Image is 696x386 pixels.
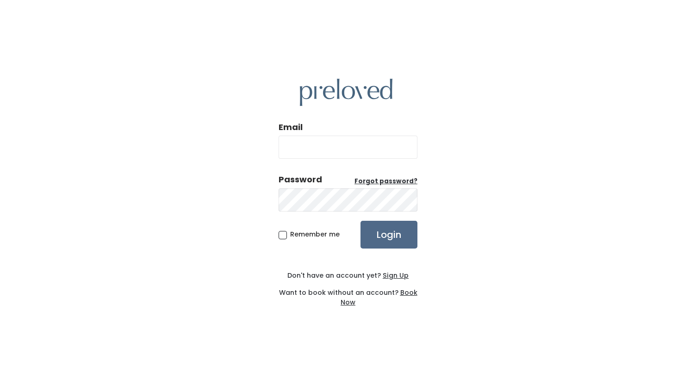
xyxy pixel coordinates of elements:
[360,221,417,249] input: Login
[279,271,417,280] div: Don't have an account yet?
[381,271,409,280] a: Sign Up
[341,288,417,307] a: Book Now
[279,121,303,133] label: Email
[279,174,322,186] div: Password
[354,177,417,186] a: Forgot password?
[290,230,340,239] span: Remember me
[383,271,409,280] u: Sign Up
[279,280,417,307] div: Want to book without an account?
[300,79,392,106] img: preloved logo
